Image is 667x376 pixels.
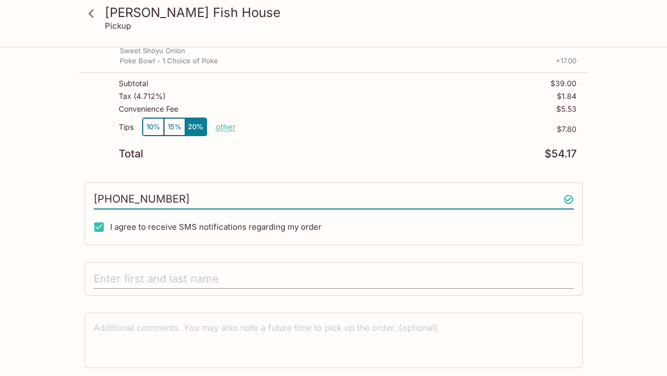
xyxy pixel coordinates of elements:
[105,21,131,31] p: Pickup
[119,79,148,88] p: Subtotal
[119,105,178,113] p: Convenience Fee
[545,149,577,159] p: $54.17
[143,118,164,136] button: 10%
[105,4,581,21] h3: [PERSON_NAME] Fish House
[556,56,577,66] p: + 17.00
[550,79,577,88] p: $39.00
[94,189,574,210] input: Enter phone number
[556,105,577,113] p: $5.53
[119,92,166,101] p: Tax ( 4.712% )
[110,222,322,232] span: I agree to receive SMS notifications regarding my order
[120,46,185,56] p: Sweet Shoyu Onion
[164,118,185,136] button: 15%
[119,123,134,131] p: Tips
[236,125,577,133] p: $7.80
[119,149,143,159] p: Total
[94,269,574,289] input: Enter first and last name
[185,118,207,136] button: 20%
[557,92,577,101] p: $1.84
[216,122,236,132] button: other
[120,56,218,66] p: Poke Bowl - 1 Choice of Poke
